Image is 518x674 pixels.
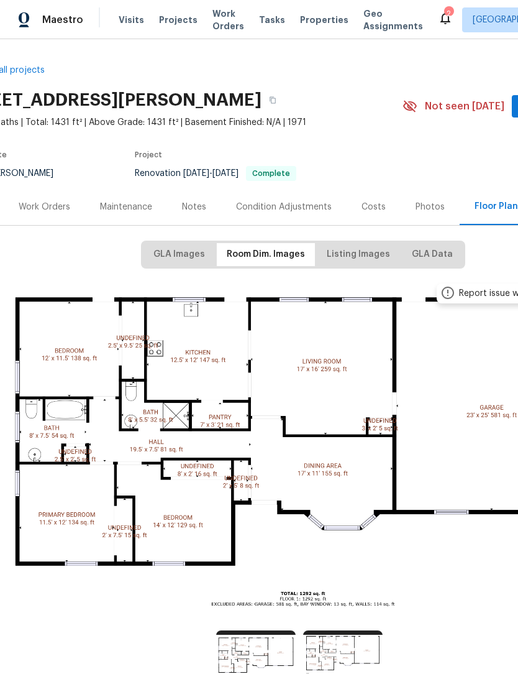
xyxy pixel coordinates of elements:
[361,201,386,213] div: Costs
[183,169,239,178] span: -
[327,247,390,262] span: Listing Images
[259,16,285,24] span: Tasks
[100,201,152,213] div: Maintenance
[261,89,284,111] button: Copy Address
[227,247,305,262] span: Room Dim. Images
[135,151,162,159] span: Project
[212,7,244,32] span: Work Orders
[153,247,205,262] span: GLA Images
[119,14,144,26] span: Visits
[416,201,445,213] div: Photos
[402,243,463,266] button: GLA Data
[159,14,198,26] span: Projects
[183,169,209,178] span: [DATE]
[444,7,453,20] div: 2
[412,247,453,262] span: GLA Data
[19,201,70,213] div: Work Orders
[247,170,295,177] span: Complete
[300,14,348,26] span: Properties
[425,100,504,113] span: Not seen [DATE]
[182,201,206,213] div: Notes
[363,7,423,32] span: Geo Assignments
[212,169,239,178] span: [DATE]
[236,201,332,213] div: Condition Adjustments
[135,169,296,178] span: Renovation
[217,243,315,266] button: Room Dim. Images
[143,243,215,266] button: GLA Images
[42,14,83,26] span: Maestro
[317,243,400,266] button: Listing Images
